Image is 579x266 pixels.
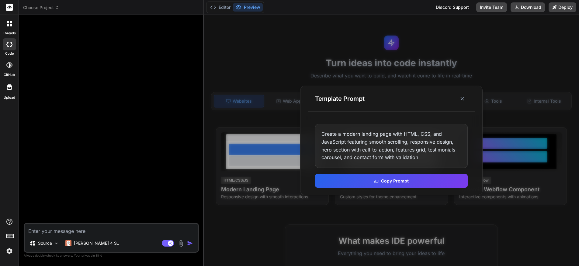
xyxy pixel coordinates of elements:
[432,2,473,12] div: Discord Support
[38,240,52,246] p: Source
[187,240,193,246] img: icon
[54,241,59,246] img: Pick Models
[315,174,468,188] button: Copy Prompt
[315,94,365,103] h3: Template Prompt
[4,72,15,77] label: GitHub
[4,246,15,256] img: settings
[511,2,545,12] button: Download
[5,51,14,56] label: code
[81,254,92,257] span: privacy
[233,3,263,12] button: Preview
[23,5,59,11] span: Choose Project
[208,3,233,12] button: Editor
[549,2,576,12] button: Deploy
[65,240,71,246] img: Claude 4 Sonnet
[178,240,185,247] img: attachment
[24,253,199,258] p: Always double-check its answers. Your in Bind
[315,124,468,168] div: Create a modern landing page with HTML, CSS, and JavaScript featuring smooth scrolling, responsiv...
[74,240,119,246] p: [PERSON_NAME] 4 S..
[4,95,15,100] label: Upload
[476,2,507,12] button: Invite Team
[3,31,16,36] label: threads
